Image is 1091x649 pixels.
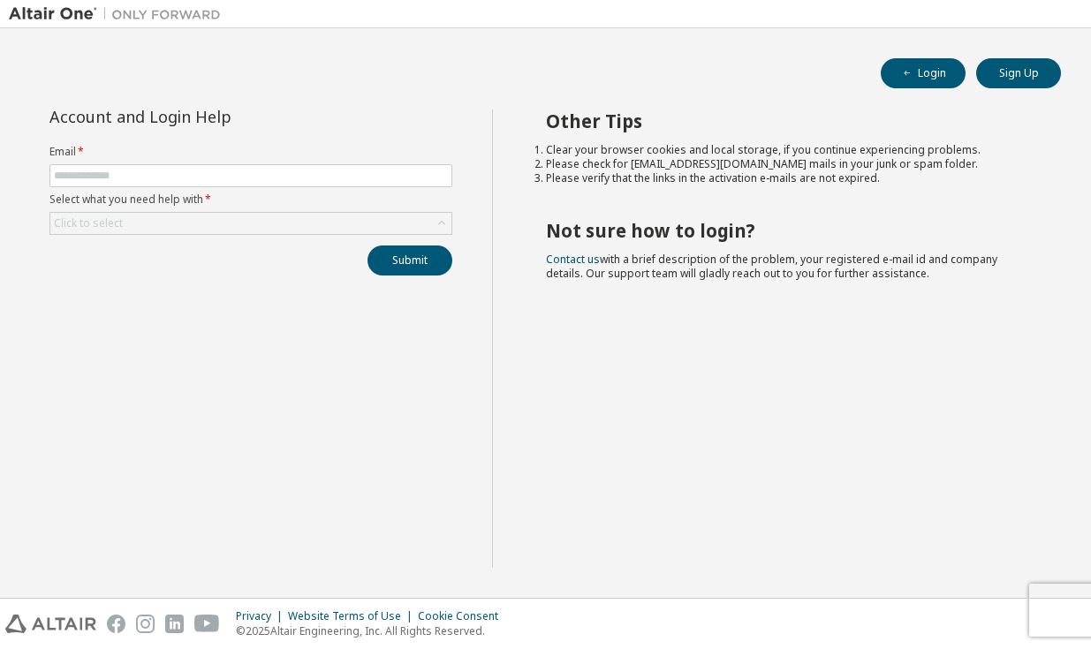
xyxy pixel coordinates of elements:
[546,109,1029,132] h2: Other Tips
[418,609,509,623] div: Cookie Consent
[546,252,600,267] a: Contact us
[546,157,1029,171] li: Please check for [EMAIL_ADDRESS][DOMAIN_NAME] mails in your junk or spam folder.
[546,171,1029,185] li: Please verify that the links in the activation e-mails are not expired.
[546,143,1029,157] li: Clear your browser cookies and local storage, if you continue experiencing problems.
[9,5,230,23] img: Altair One
[976,58,1061,88] button: Sign Up
[54,216,123,230] div: Click to select
[49,192,452,207] label: Select what you need help with
[236,623,509,638] p: © 2025 Altair Engineering, Inc. All Rights Reserved.
[288,609,418,623] div: Website Terms of Use
[49,109,372,124] div: Account and Login Help
[136,615,155,633] img: instagram.svg
[165,615,184,633] img: linkedin.svg
[49,145,452,159] label: Email
[546,219,1029,242] h2: Not sure how to login?
[5,615,96,633] img: altair_logo.svg
[50,213,451,234] div: Click to select
[194,615,220,633] img: youtube.svg
[881,58,966,88] button: Login
[236,609,288,623] div: Privacy
[546,252,997,281] span: with a brief description of the problem, your registered e-mail id and company details. Our suppo...
[367,245,452,275] button: Submit
[107,615,125,633] img: facebook.svg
